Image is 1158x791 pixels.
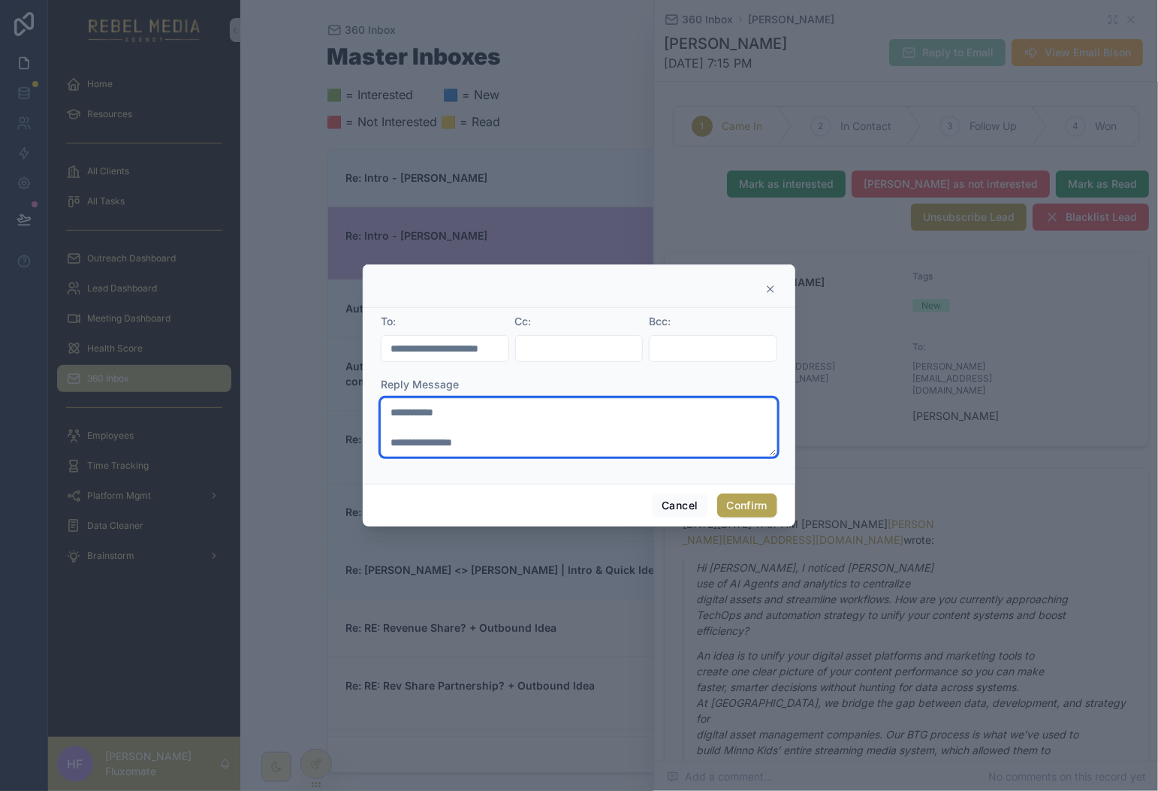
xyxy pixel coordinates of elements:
button: Cancel [652,494,707,518]
span: Reply Message [381,378,459,391]
button: Confirm [717,494,777,518]
span: Cc: [515,315,532,328]
span: To: [381,315,396,328]
span: Bcc: [649,315,671,328]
